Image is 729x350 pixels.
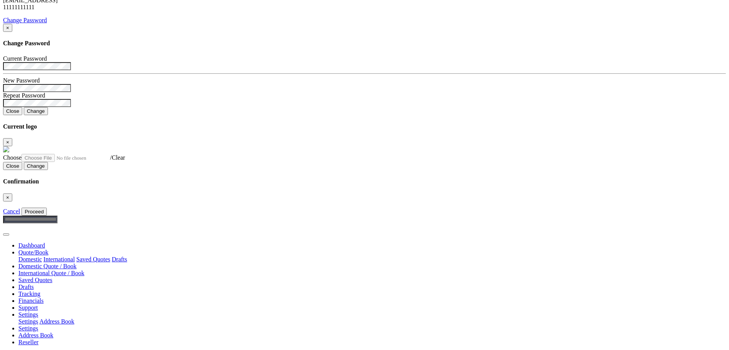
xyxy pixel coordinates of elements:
img: GetCustomerLogo [3,146,9,152]
button: Close [3,24,12,32]
a: Clear [112,154,125,161]
a: Cancel [3,208,20,215]
label: Current Password [3,55,47,62]
a: Change Password [3,17,47,23]
a: Domestic Quote / Book [18,263,77,269]
a: Settings [18,311,38,318]
button: Toggle navigation [3,233,9,236]
button: Change [24,107,48,115]
div: Quote/Book [18,318,726,325]
a: Saved Quotes [18,277,52,283]
a: Settings [18,325,38,332]
a: Domestic [18,256,42,262]
a: Reseller [18,339,38,345]
span: × [6,139,9,145]
a: Drafts [18,284,34,290]
a: Support [18,304,38,311]
h4: Confirmation [3,178,726,185]
a: Choose [3,154,110,161]
a: International [43,256,75,262]
label: Repeat Password [3,92,45,99]
div: Quote/Book [18,256,726,263]
button: Close [3,107,22,115]
a: Quote/Book [18,249,48,256]
a: Drafts [112,256,127,262]
a: Dashboard [18,242,45,249]
button: Close [3,162,22,170]
a: Financials [18,297,44,304]
a: Address Book [18,332,53,338]
div: / [3,154,726,162]
a: Saved Quotes [76,256,110,262]
a: Tracking [18,291,40,297]
button: Close [3,138,12,146]
h4: Change Password [3,40,726,47]
span: × [6,25,9,31]
a: International Quote / Book [18,270,84,276]
button: Proceed [21,208,47,216]
a: Settings [18,318,38,325]
label: New Password [3,77,40,84]
button: Close [3,193,12,201]
h4: Current logo [3,123,726,130]
a: Address Book [39,318,74,325]
button: Change [24,162,48,170]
